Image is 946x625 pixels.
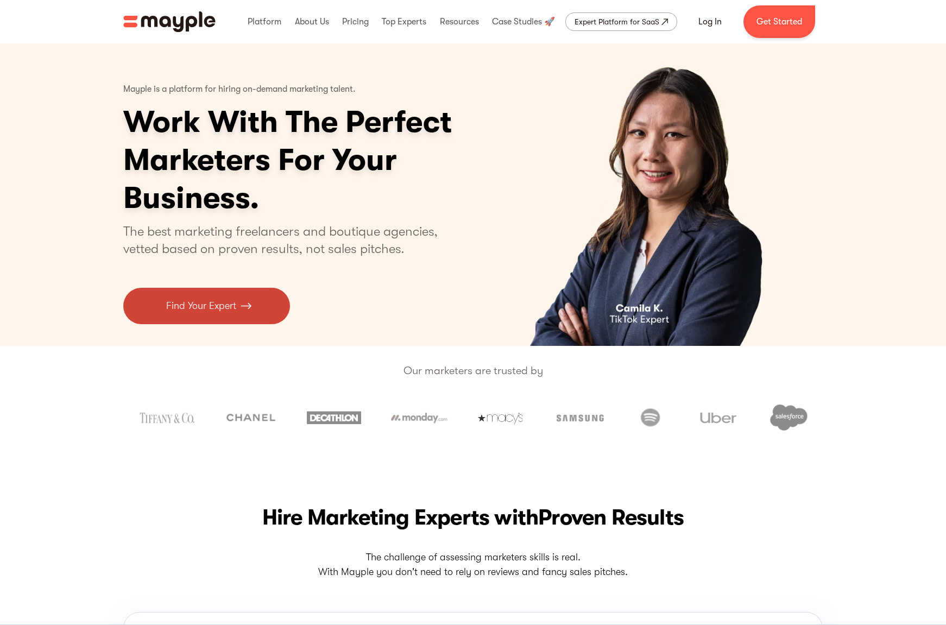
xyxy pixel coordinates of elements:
[123,288,290,324] a: Find Your Expert
[483,43,823,346] div: carousel
[379,4,429,39] div: Top Experts
[123,550,823,579] p: The challenge of assessing marketers skills is real. With Mayple you don't need to rely on review...
[565,12,677,31] a: Expert Platform for SaaS
[483,43,823,346] div: 2 of 4
[685,9,735,35] a: Log In
[245,4,284,39] div: Platform
[437,4,482,39] div: Resources
[123,103,536,217] h1: Work With The Perfect Marketers For Your Business.
[538,505,684,530] span: Proven Results
[575,15,659,28] div: Expert Platform for SaaS
[743,5,815,38] a: Get Started
[123,11,216,32] img: Mayple logo
[292,4,332,39] div: About Us
[123,223,451,257] p: The best marketing freelancers and boutique agencies, vetted based on proven results, not sales p...
[123,502,823,533] h2: Hire Marketing Experts with
[751,499,946,625] iframe: Chat Widget
[339,4,371,39] div: Pricing
[123,11,216,32] a: home
[166,299,236,313] p: Find Your Expert
[123,76,356,103] p: Mayple is a platform for hiring on-demand marketing talent.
